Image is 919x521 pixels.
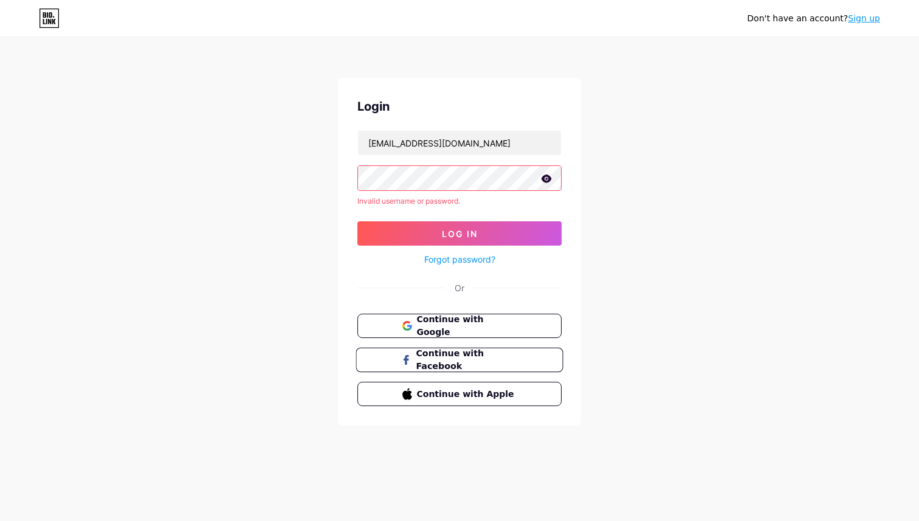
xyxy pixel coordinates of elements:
button: Continue with Google [357,314,562,338]
span: Log In [442,229,478,239]
a: Continue with Facebook [357,348,562,372]
input: Username [358,131,561,155]
div: Invalid username or password. [357,196,562,207]
button: Log In [357,221,562,246]
button: Continue with Facebook [356,348,563,373]
span: Continue with Apple [417,388,517,401]
div: Login [357,97,562,116]
div: Or [455,281,464,294]
a: Sign up [848,13,880,23]
button: Continue with Apple [357,382,562,406]
a: Forgot password? [424,253,495,266]
span: Continue with Facebook [416,347,517,373]
div: Don't have an account? [747,12,880,25]
span: Continue with Google [417,313,517,339]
